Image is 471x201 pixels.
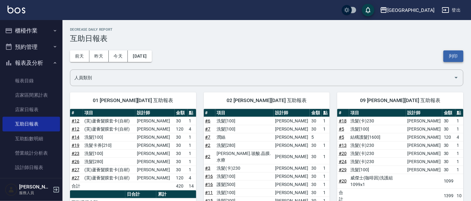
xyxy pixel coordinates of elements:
td: 1 [188,149,196,157]
th: 日合計 [125,190,156,198]
h2: Decrease Daily Report [70,28,463,32]
td: 30 [310,141,322,149]
a: #20 [339,151,347,156]
td: 洗髮[100] [349,125,406,133]
span: 09 [PERSON_NAME][DATE] 互助報表 [345,97,456,104]
a: #23 [72,151,79,156]
td: 30 [175,141,188,149]
th: 金額 [175,109,188,117]
td: [PERSON_NAME] [135,166,175,174]
button: 昨天 [89,50,109,62]
td: [PERSON_NAME].玻酸.晶膜.水療 [215,149,273,164]
th: 點 [322,109,330,117]
td: 4 [188,125,196,133]
td: (芙)蘆薈髮膜套卡(自材) [83,125,135,133]
td: 潤絲 [215,133,273,141]
a: #11 [205,190,213,195]
button: 前天 [70,50,89,62]
a: #29 [339,167,347,172]
td: 洗髮[280] [83,157,135,166]
td: 1 [455,157,463,166]
th: 累計 [156,190,196,198]
td: 洗髮卡券[210] [83,141,135,149]
td: 1 [188,166,196,174]
th: 金額 [442,109,455,117]
a: #13 [339,143,347,148]
td: [PERSON_NAME] [135,117,175,125]
button: Open [451,73,461,83]
table: a dense table [70,109,196,190]
th: 設計師 [135,109,175,117]
a: #7 [205,135,211,140]
span: 01 [PERSON_NAME][DATE] 互助報表 [78,97,189,104]
td: (芙)蘆薈髮膜套卡(自材) [83,174,135,182]
td: [PERSON_NAME] [273,141,310,149]
a: #27 [72,175,79,180]
td: 30 [442,157,455,166]
td: [PERSON_NAME] [273,149,310,164]
th: 設計師 [273,109,310,117]
p: 服務人員 [19,190,51,196]
td: 1 [455,149,463,157]
td: 4 [188,174,196,182]
td: 洗髮(卡)230 [349,141,406,149]
th: 項目 [349,109,406,117]
h5: [PERSON_NAME] [19,184,51,190]
td: 1 [322,141,330,149]
a: 設計師日報表 [3,160,60,175]
button: 報表及分析 [3,55,60,71]
a: 營業統計分析表 [3,146,60,160]
a: 互助日報表 [3,117,60,131]
td: 1 [188,133,196,141]
button: save [362,4,374,16]
th: 點 [455,109,463,117]
button: 今天 [109,50,128,62]
td: 洗髮(卡)230 [349,157,406,166]
th: 點 [188,109,196,117]
td: 120 [175,174,188,182]
button: 列印 [443,50,463,62]
td: 30 [175,157,188,166]
a: #3 [205,166,211,171]
img: Logo [8,6,25,13]
th: # [70,109,83,117]
td: 30 [310,164,322,172]
th: # [337,109,349,117]
a: #2 [205,143,211,148]
td: 120 [442,133,455,141]
td: 30 [442,149,455,157]
td: [PERSON_NAME] [273,188,310,197]
th: 金額 [310,109,322,117]
td: 30 [442,117,455,125]
td: 洗髮(卡)230 [349,149,406,157]
a: #18 [339,118,347,123]
td: 1 [322,125,330,133]
h3: 互助日報表 [70,34,463,43]
div: [GEOGRAPHIC_DATA] [388,6,434,14]
a: #20 [339,178,347,183]
td: [PERSON_NAME] [135,133,175,141]
td: 合計 [70,182,83,190]
input: 人員名稱 [73,72,451,83]
a: 報表目錄 [3,74,60,88]
td: 洗髮[100] [215,172,273,180]
td: (芙)蘆薈髮膜套卡(自材) [83,166,135,174]
td: 5 [310,133,322,141]
td: [PERSON_NAME] [273,125,310,133]
td: 30 [442,141,455,149]
img: Person [5,183,18,196]
th: # [204,109,215,117]
td: 1 [322,188,330,197]
td: [PERSON_NAME] [273,172,310,180]
td: [PERSON_NAME] [273,117,310,125]
td: 30 [310,117,322,125]
td: [PERSON_NAME] [135,149,175,157]
a: 店販抽成明細 [3,175,60,189]
td: 1 [322,172,330,180]
td: 洗髮[100] [215,188,273,197]
a: #5 [339,135,344,140]
td: 14 [188,182,196,190]
td: 1 [322,164,330,172]
td: 1 [322,149,330,164]
a: #7 [205,126,211,131]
